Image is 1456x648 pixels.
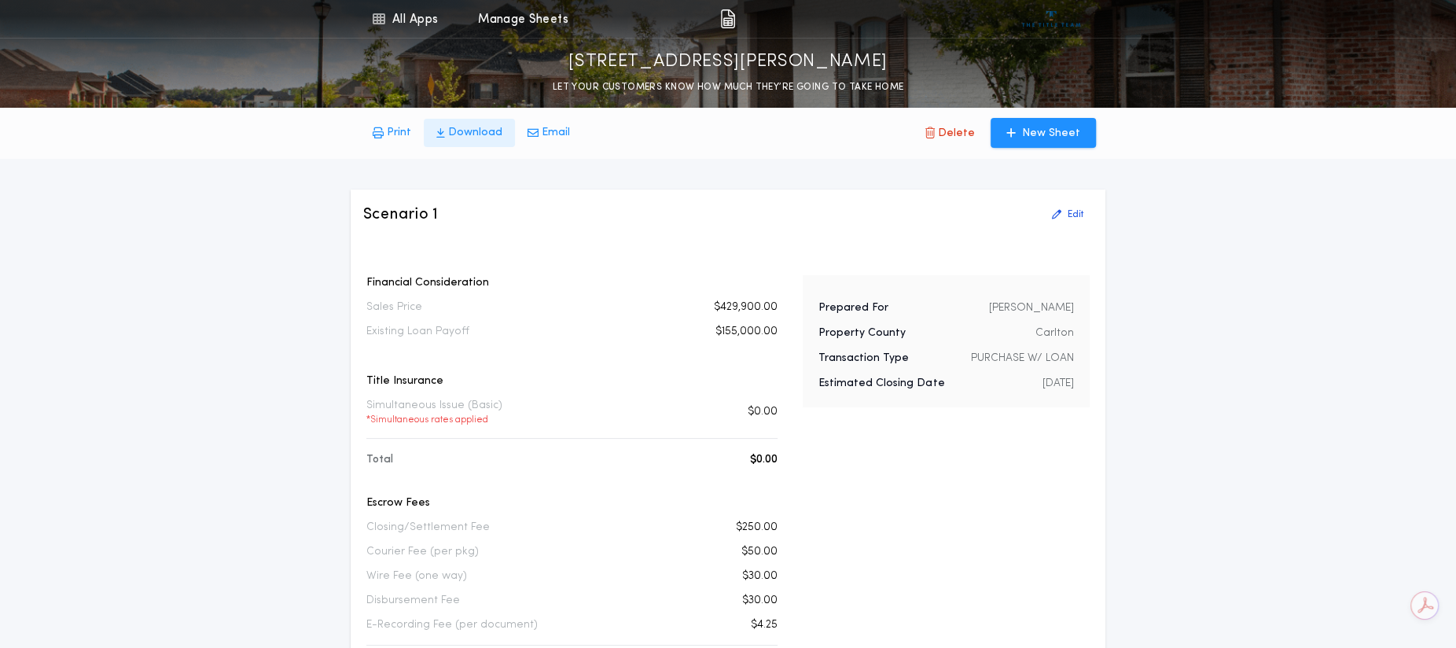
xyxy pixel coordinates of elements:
[366,569,467,584] p: Wire Fee (one way)
[424,119,515,147] button: Download
[568,50,888,75] p: [STREET_ADDRESS][PERSON_NAME]
[366,593,460,609] p: Disbursement Fee
[736,520,778,536] p: $250.00
[750,452,778,468] p: $0.00
[1035,326,1074,341] p: Carlton
[1068,208,1083,221] p: Edit
[515,119,583,147] button: Email
[991,118,1096,148] button: New Sheet
[360,119,424,147] button: Print
[913,118,987,148] button: Delete
[818,376,944,392] p: Estimated Closing Date
[366,374,778,389] p: Title Insurance
[938,126,975,142] p: Delete
[715,324,778,340] p: $155,000.00
[971,351,1074,366] p: PURCHASE W/ LOAN
[553,79,904,95] p: LET YOUR CUSTOMERS KNOW HOW MUCH THEY’RE GOING TO TAKE HOME
[366,324,469,340] p: Existing Loan Payoff
[448,125,502,141] p: Download
[366,275,778,291] p: Financial Consideration
[818,326,906,341] p: Property County
[989,300,1074,316] p: [PERSON_NAME]
[720,9,735,28] img: img
[366,495,778,511] p: Escrow Fees
[1042,202,1093,227] button: Edit
[742,593,778,609] p: $30.00
[714,300,778,315] p: $429,900.00
[818,351,909,366] p: Transaction Type
[363,204,439,226] h3: Scenario 1
[542,125,570,141] p: Email
[366,544,479,560] p: Courier Fee (per pkg)
[742,569,778,584] p: $30.00
[741,544,778,560] p: $50.00
[366,452,393,468] p: Total
[387,125,411,141] p: Print
[1022,11,1081,27] img: vs-icon
[366,398,502,426] p: Simultaneous Issue (Basic)
[366,617,538,633] p: E-Recording Fee (per document)
[366,520,490,536] p: Closing/Settlement Fee
[366,300,422,315] p: Sales Price
[751,617,778,633] p: $4.25
[1042,376,1074,392] p: [DATE]
[1022,126,1080,142] p: New Sheet
[748,404,778,420] p: $0.00
[366,414,502,426] p: * Simultaneous rates applied
[818,300,888,316] p: Prepared For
